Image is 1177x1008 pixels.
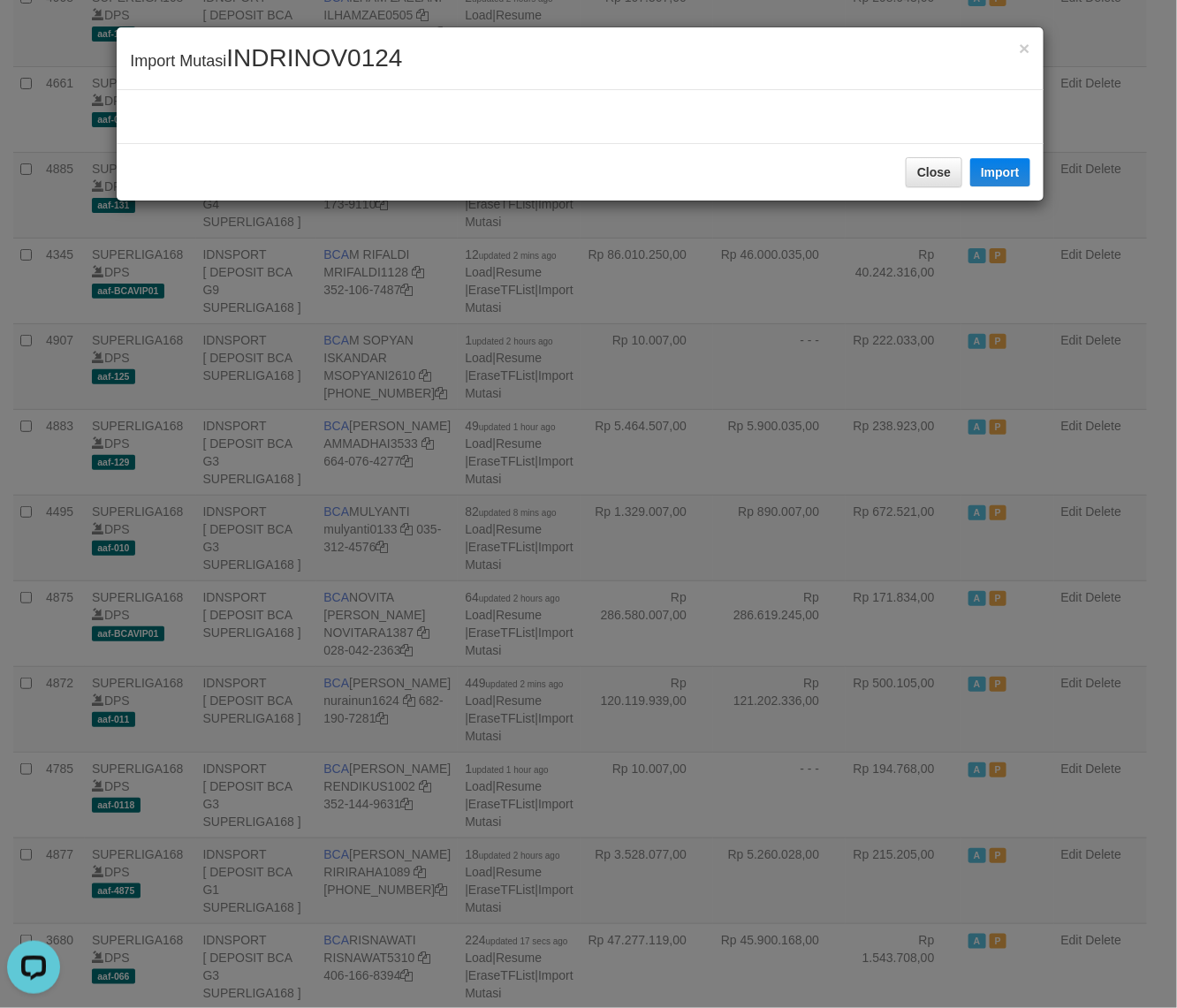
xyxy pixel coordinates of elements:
[1019,38,1029,58] span: ×
[970,158,1030,186] button: Import
[7,7,60,60] button: Open LiveChat chat widget
[226,44,402,72] span: INDRINOV0124
[130,52,402,70] span: Import Mutasi
[1019,39,1029,57] button: Close
[906,157,962,187] button: Close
